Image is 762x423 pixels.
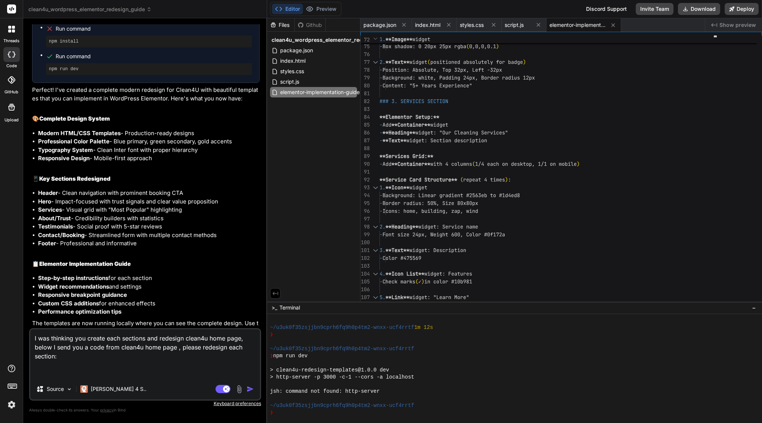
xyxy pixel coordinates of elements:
[66,386,72,392] img: Pick Models
[360,144,370,152] div: 88
[475,161,577,167] span: 1/4 each on desktop, 1/1 on mobile
[38,240,56,247] strong: Footer
[360,66,370,74] div: 78
[382,74,532,81] span: Background: white, Padding 24px, Border radius 12p
[472,161,475,167] span: (
[38,129,260,138] li: - Production-ready designs
[279,67,305,76] span: styles.css
[409,294,469,301] span: widget: "Learn More"
[577,161,580,167] span: )
[38,130,121,137] strong: Modern HTML/CSS Templates
[380,192,382,199] span: -
[371,246,380,254] div: Click to collapse the range.
[62,328,151,335] strong: Elementor Implementation Guide
[549,21,605,29] span: elementor-implementation-guide.md
[380,247,385,254] span: 3.
[4,89,18,95] label: GitHub
[360,176,370,184] div: 92
[360,254,370,262] div: 102
[380,200,382,206] span: -
[29,407,261,414] p: Always double-check its answers. Your in Bind
[382,255,421,261] span: Color #475569
[273,352,307,360] span: npm run dev
[380,294,385,301] span: 5.
[270,324,414,331] span: ~/u3uk0f35zsjjbn9cprh6fq9h0p4tm2-wnxx-ucf4rrtf
[678,3,720,15] button: Download
[32,260,260,268] h2: 📋
[380,137,382,144] span: -
[360,223,370,231] div: 98
[380,176,457,183] span: **Service Card Structure**
[360,207,370,215] div: 96
[38,155,90,162] strong: Responsive Design
[28,6,152,13] span: clean4u_wordpress_elementor_redesign_guide
[279,56,306,65] span: index.html
[508,176,511,183] span: :
[272,304,277,311] span: >_
[360,160,370,168] div: 90
[39,260,131,267] strong: Elementor Implementation Guide
[382,192,520,199] span: Background: Linear gradient #2563eb to #1d4ed8
[360,152,370,160] div: 89
[371,223,380,231] div: Click to collapse the range.
[380,121,382,128] span: -
[235,385,244,394] img: attachment
[38,189,260,197] li: - Clean navigation with prominent booking CTA
[725,3,759,15] button: Deploy
[636,3,673,15] button: Invite Team
[382,161,391,167] span: Add
[360,113,370,121] div: 84
[360,270,370,278] div: 104
[30,329,260,379] textarea: I was thinking you create each sections and redesign clean4u home page, below I send you a code f...
[38,206,62,213] strong: Services
[360,184,370,192] div: 93
[360,97,370,105] div: 82
[5,398,18,411] img: settings
[247,385,254,393] img: icon
[39,115,110,122] strong: Complete Design System
[279,88,370,97] span: elementor-implementation-guide.md
[38,274,108,282] strong: Step-by-step instructions
[38,137,260,146] li: - Blue primary, green secondary, gold accents
[382,43,466,50] span: Box shadow: 0 20px 25px rgba
[360,293,370,301] div: 107
[412,36,430,43] span: widget
[380,270,385,277] span: 4.
[38,231,84,239] strong: Contact/Booking
[38,146,260,155] li: - Clean Inter font with proper hierarchy
[38,138,109,145] strong: Professional Color Palette
[38,300,99,307] strong: Custom CSS additions
[360,215,370,223] div: 97
[295,21,325,29] div: Github
[4,117,19,123] label: Upload
[380,184,385,191] span: 1.
[371,184,380,192] div: Click to collapse the range.
[47,385,64,393] p: Source
[496,43,499,50] span: )
[279,46,314,55] span: package.json
[380,255,382,261] span: -
[430,161,472,167] span: with 4 columns
[415,21,440,29] span: index.html
[380,43,382,50] span: -
[466,43,469,50] span: (
[38,283,260,291] li: and settings
[505,176,508,183] span: )
[430,59,523,65] span: positioned absolutely for badge
[360,43,370,50] div: 75
[38,308,121,315] strong: Performance optimization tips
[49,38,249,44] pre: npm install
[360,239,370,246] div: 100
[380,59,385,65] span: 2.
[415,129,508,136] span: widget: "Our Cleaning Services"
[360,137,370,144] div: 87
[39,175,111,182] strong: Key Sections Redesigned
[38,215,71,222] strong: About/Trust
[421,278,424,285] span: )
[414,324,433,331] span: 1m 12s
[418,223,478,230] span: widget: Service name
[532,74,535,81] span: x
[752,304,756,311] span: −
[360,50,370,58] div: 76
[49,66,249,72] pre: npm run dev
